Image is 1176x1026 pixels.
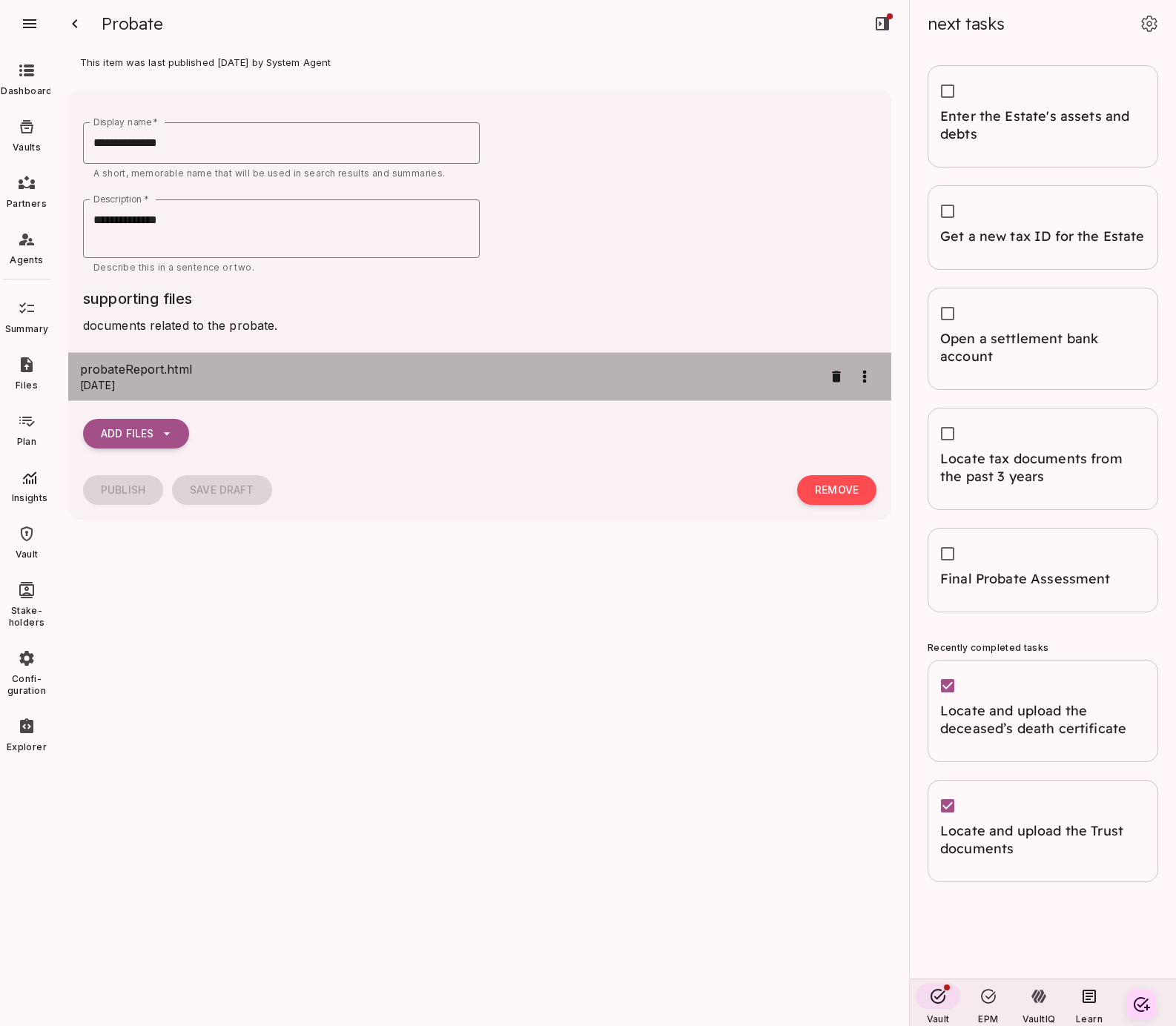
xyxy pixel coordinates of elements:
[83,290,192,308] span: supporting files
[978,1013,998,1025] span: EPM
[1,85,52,97] span: Dashboard
[83,419,189,449] button: Add Files
[101,427,153,440] span: Add Files
[102,13,162,34] span: Probate
[823,363,850,390] button: Remove
[80,360,823,378] span: probateReport.html
[80,378,823,393] p: [DATE]
[16,380,38,391] span: Files
[940,450,1146,486] span: Locate tax documents from the past 3 years
[13,142,41,153] span: Vaults
[940,702,1146,738] span: Locate and upload the deceased’s death certificate
[7,741,47,753] span: Explorer
[1126,990,1156,1019] button: Create your first task
[3,492,56,504] span: Insights
[83,318,277,333] span: documents related to the probate.
[928,642,1048,653] span: Recently completed tasks
[940,822,1146,858] span: Locate and upload the Trust documents
[940,330,1146,365] span: Open a settlement bank account
[10,254,43,266] span: Agents
[797,475,876,505] button: Remove
[93,193,149,205] label: Description
[1023,1013,1055,1025] span: VaultIQ
[16,549,39,560] span: Vault
[928,13,1005,34] span: next tasks
[17,436,36,448] span: Plan
[68,353,891,400] div: probateReport.html[DATE]
[93,262,254,273] span: Describe this in a sentence or two.
[940,228,1146,245] span: Get a new tax ID for the Estate
[5,323,48,335] span: Summary
[940,570,1146,588] span: Final Probate Assessment
[940,107,1146,143] span: Enter the Estate's assets and debts
[1076,1013,1103,1025] span: Learn
[927,1013,950,1025] span: Vault
[815,483,859,497] span: Remove
[93,168,446,179] span: A short, memorable name that will be used in search results and summaries.
[93,116,158,128] label: Display name
[7,198,47,210] span: Partners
